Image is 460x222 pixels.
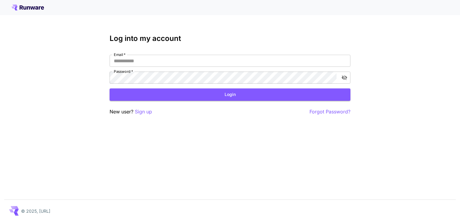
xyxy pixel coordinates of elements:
label: Password [114,69,133,74]
button: Sign up [135,108,152,116]
button: Login [110,88,350,101]
h3: Log into my account [110,34,350,43]
button: toggle password visibility [339,72,350,83]
p: © 2025, [URL] [21,208,50,214]
p: New user? [110,108,152,116]
button: Forgot Password? [309,108,350,116]
label: Email [114,52,126,57]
